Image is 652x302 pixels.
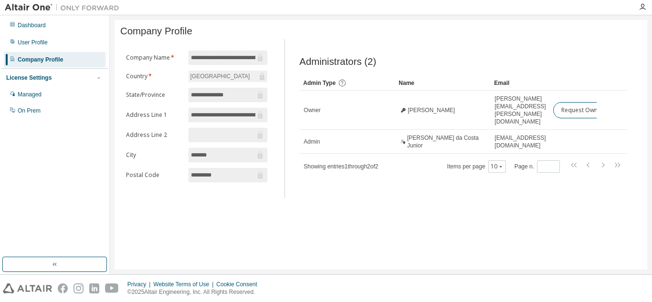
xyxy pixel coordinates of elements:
span: [PERSON_NAME] da Costa Junior [407,134,486,149]
div: Name [399,75,486,91]
img: linkedin.svg [89,283,99,293]
label: Address Line 1 [126,111,183,119]
span: Page n. [515,160,560,173]
img: youtube.svg [105,283,119,293]
button: 10 [491,163,504,170]
p: © 2025 Altair Engineering, Inc. All Rights Reserved. [127,288,263,296]
span: [EMAIL_ADDRESS][DOMAIN_NAME] [494,134,546,149]
img: instagram.svg [74,283,84,293]
span: Company Profile [120,26,192,37]
label: Country [126,73,183,80]
span: Showing entries 1 through 2 of 2 [304,163,378,170]
span: Owner [304,106,320,114]
div: Dashboard [18,21,46,29]
div: Website Terms of Use [153,281,216,288]
div: [GEOGRAPHIC_DATA] [189,71,268,82]
div: License Settings [6,74,52,82]
div: Privacy [127,281,153,288]
label: Company Name [126,54,183,62]
label: Postal Code [126,171,183,179]
div: On Prem [18,107,41,115]
span: Admin Type [303,80,336,86]
div: Email [494,75,545,91]
button: Request Owner Change [553,102,634,118]
div: User Profile [18,39,48,46]
label: State/Province [126,91,183,99]
span: Administrators (2) [299,56,376,67]
img: facebook.svg [58,283,68,293]
span: Items per page [447,160,506,173]
span: [PERSON_NAME][EMAIL_ADDRESS][PERSON_NAME][DOMAIN_NAME] [494,95,546,125]
span: [PERSON_NAME] [408,106,455,114]
div: Cookie Consent [216,281,263,288]
img: Altair One [5,3,124,12]
label: City [126,151,183,159]
div: Company Profile [18,56,63,63]
div: [GEOGRAPHIC_DATA] [189,71,252,82]
div: Managed [18,91,42,98]
span: Admin [304,138,320,146]
label: Address Line 2 [126,131,183,139]
img: altair_logo.svg [3,283,52,293]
